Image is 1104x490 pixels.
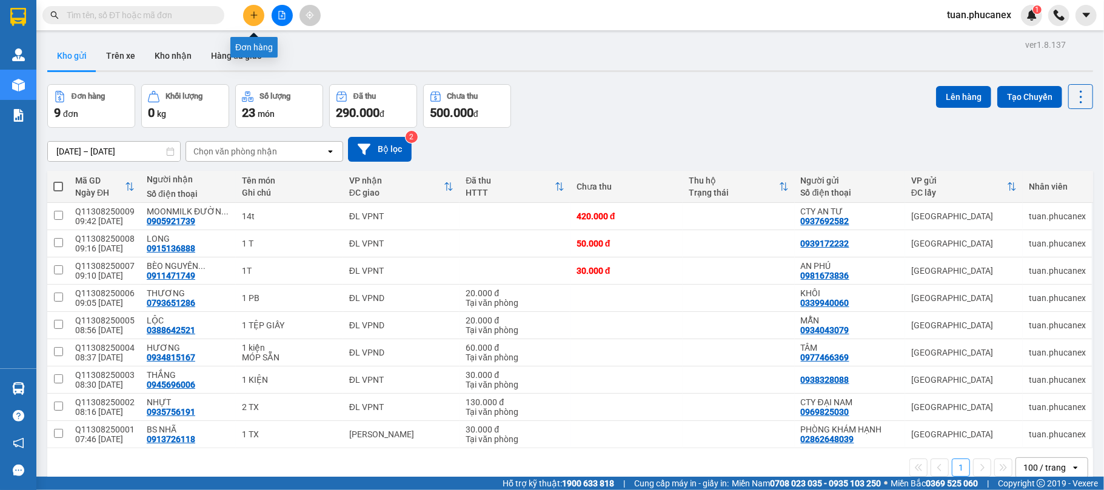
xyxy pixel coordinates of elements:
div: 1 T [242,239,337,248]
div: TÂM [801,343,899,353]
div: Q11308250003 [75,370,135,380]
div: 30.000 đ [466,370,564,380]
div: Mã GD [75,176,125,185]
button: Kho nhận [145,41,201,70]
div: tuan.phucanex [1029,266,1086,276]
div: Q11308250006 [75,288,135,298]
div: 0905921739 [147,216,195,226]
img: phone-icon [1054,10,1065,21]
button: Tạo Chuyến [997,86,1062,108]
div: LONG [147,234,230,243]
div: [GEOGRAPHIC_DATA] [911,266,1017,276]
span: 9 [54,105,61,120]
button: Đã thu290.000đ [329,84,417,128]
div: 0977466369 [801,353,849,362]
div: PHÒNG KHÁM HẠNH [801,425,899,434]
div: MÓP SẴN [242,353,337,362]
div: Đã thu [466,176,554,185]
img: solution-icon [12,109,25,122]
span: Miền Nam [732,477,881,490]
div: Ngày ĐH [75,188,125,197]
div: LỘC [147,316,230,325]
div: Q11308250002 [75,397,135,407]
div: 02862648039 [801,434,854,444]
strong: 1900 633 818 [562,478,614,488]
span: search [50,11,59,19]
span: 290.000 [336,105,380,120]
div: VP gửi [911,176,1007,185]
div: MOONMILK ĐƯỜNG ĐỆ [147,207,230,216]
button: Đơn hàng9đơn [47,84,135,128]
div: 1T [242,266,337,276]
div: 20.000 đ [466,316,564,325]
div: 0937692582 [801,216,849,226]
div: ĐC lấy [911,188,1007,197]
div: 1 kiện [242,343,337,353]
div: Chưa thu [577,182,677,191]
div: 30.000 đ [466,425,564,434]
div: 0981673836 [801,271,849,280]
div: ĐL VPND [349,320,454,330]
div: BS NHÃ [147,425,230,434]
div: ĐL VPNT [349,402,454,412]
div: 0913726118 [147,434,195,444]
div: 30.000 đ [577,266,677,276]
div: tuan.phucanex [1029,429,1086,439]
span: Cung cấp máy in - giấy in: [634,477,729,490]
span: plus [250,11,258,19]
div: 09:05 [DATE] [75,298,135,308]
button: Khối lượng0kg [141,84,229,128]
div: Đơn hàng [72,92,105,101]
div: ver 1.8.137 [1025,38,1066,51]
div: 09:42 [DATE] [75,216,135,226]
span: 23 [242,105,255,120]
div: Tên món [242,176,337,185]
span: ⚪️ [884,481,888,486]
div: ĐL VPNT [349,375,454,385]
button: 1 [952,459,970,477]
div: ĐC giao [349,188,444,197]
div: Đã thu [353,92,376,101]
button: aim [299,5,321,26]
button: Kho gửi [47,41,96,70]
div: 0793651286 [147,298,195,308]
div: HƯƠNG [147,343,230,353]
div: Số lượng [259,92,290,101]
span: question-circle [13,410,24,422]
div: ĐL VPNT [349,239,454,248]
div: Q11308250009 [75,207,135,216]
div: tuan.phucanex [1029,293,1086,303]
span: Miền Bắc [891,477,978,490]
div: 130.000 đ [466,397,564,407]
div: 1 PB [242,293,337,303]
div: ĐL VPNT [349,211,454,221]
div: Người gửi [801,176,899,185]
span: 500.000 [430,105,473,120]
img: warehouse-icon [12,382,25,395]
th: Toggle SortBy [343,171,460,203]
span: 0 [148,105,155,120]
th: Toggle SortBy [905,171,1023,203]
span: copyright [1037,479,1045,488]
span: aim [306,11,314,19]
button: Chưa thu500.000đ [423,84,511,128]
div: 07:46 [DATE] [75,434,135,444]
span: notification [13,437,24,449]
button: Bộ lọc [348,137,412,162]
div: AN PHÚ [801,261,899,271]
span: tuan.phucanex [937,7,1021,22]
span: | [623,477,625,490]
div: Q11308250005 [75,316,135,325]
div: 0938328088 [801,375,849,385]
div: 0939172232 [801,239,849,248]
div: Q11308250008 [75,234,135,243]
button: plus [243,5,264,26]
div: 08:30 [DATE] [75,380,135,389]
div: tuan.phucanex [1029,402,1086,412]
div: Chưa thu [447,92,478,101]
div: [GEOGRAPHIC_DATA] [911,429,1017,439]
div: Tại văn phòng [466,353,564,362]
svg: open [326,147,335,156]
div: VP nhận [349,176,444,185]
span: file-add [278,11,286,19]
